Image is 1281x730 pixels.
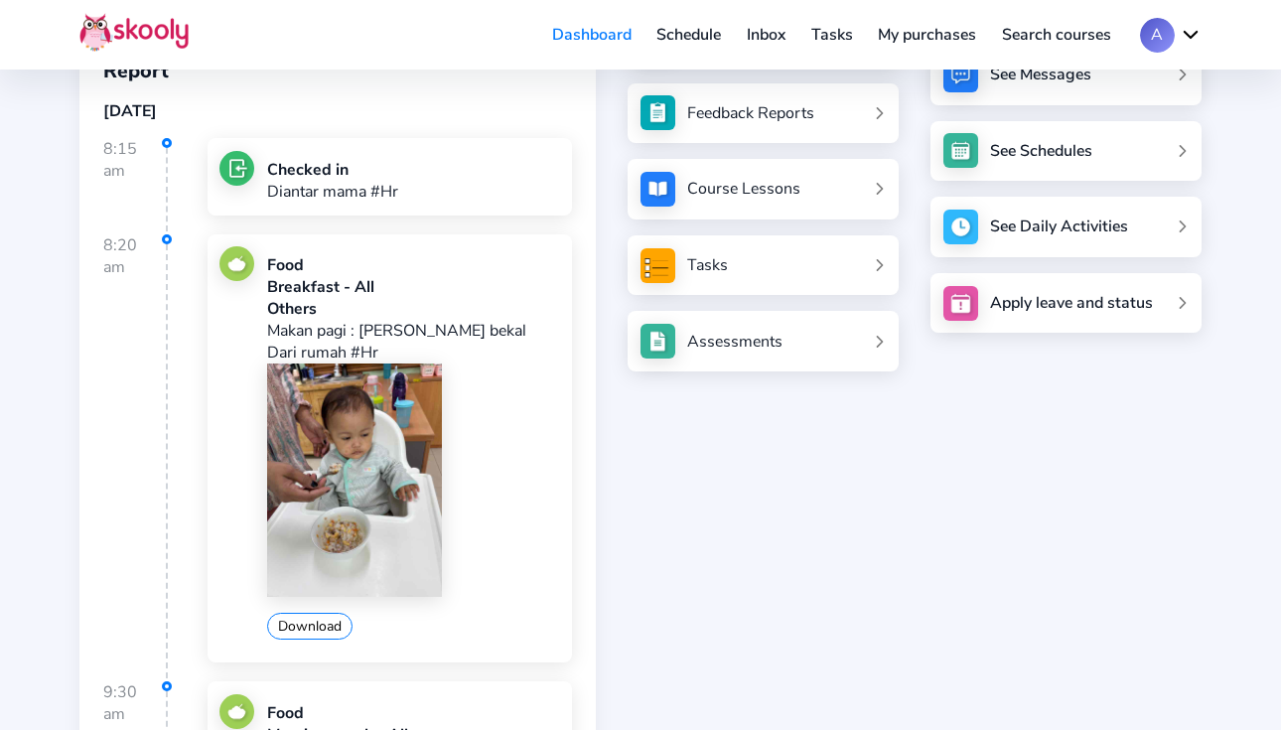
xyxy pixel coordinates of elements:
[930,273,1202,334] a: Apply leave and status
[943,58,978,92] img: messages.jpg
[103,703,166,725] div: am
[990,292,1153,314] div: Apply leave and status
[267,320,559,364] p: Makan pagi : [PERSON_NAME] bekal Dari rumah #Hr
[267,181,398,203] p: Diantar mama #Hr
[219,694,254,729] img: food.jpg
[989,19,1124,51] a: Search courses
[990,64,1091,85] div: See Messages
[687,178,800,200] div: Course Lessons
[267,159,398,181] div: Checked in
[640,172,887,207] a: Course Lessons
[687,254,728,276] div: Tasks
[267,276,559,298] div: Breakfast - All
[267,613,353,640] button: Download
[734,19,798,51] a: Inbox
[687,331,783,353] div: Assessments
[103,100,572,122] div: [DATE]
[644,19,735,51] a: Schedule
[943,133,978,168] img: schedule.jpg
[990,216,1128,237] div: See Daily Activities
[943,210,978,244] img: activity.jpg
[1140,18,1202,53] button: Achevron down outline
[798,19,866,51] a: Tasks
[930,197,1202,257] a: See Daily Activities
[687,102,814,124] div: Feedback Reports
[640,95,887,130] a: Feedback Reports
[103,138,168,231] div: 8:15
[103,234,168,679] div: 8:20
[640,248,675,283] img: tasksForMpWeb.png
[267,298,559,320] div: Others
[267,364,442,597] img: 202104190533160430609203122785959378373017423972202508140128308173936355388366.jpeg
[103,160,166,182] div: am
[267,702,559,724] div: Food
[640,172,675,207] img: courses.jpg
[219,246,254,281] img: food.jpg
[943,286,978,321] img: apply_leave.jpg
[640,324,887,359] a: Assessments
[990,140,1092,162] div: See Schedules
[267,254,559,276] div: Food
[79,13,189,52] img: Skooly
[219,151,254,186] img: checkin.jpg
[865,19,989,51] a: My purchases
[930,121,1202,182] a: See Schedules
[640,324,675,359] img: assessments.jpg
[103,256,166,278] div: am
[539,19,644,51] a: Dashboard
[640,248,887,283] a: Tasks
[640,95,675,130] img: see_atten.jpg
